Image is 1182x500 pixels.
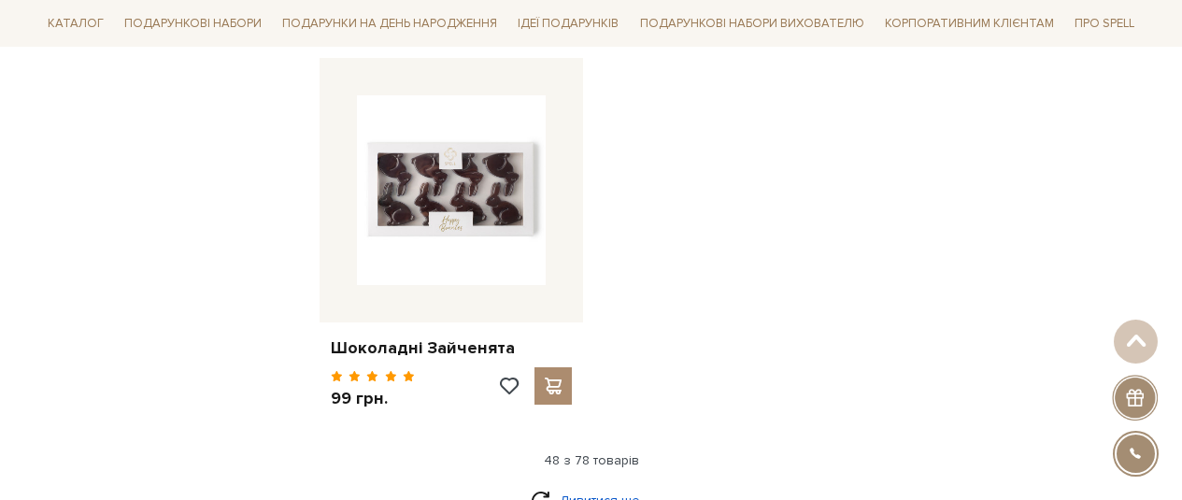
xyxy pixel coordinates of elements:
div: 48 з 78 товарів [33,452,1150,469]
a: Про Spell [1067,9,1142,38]
a: Подарункові набори [117,9,269,38]
a: Подарункові набори вихователю [633,7,872,39]
a: Подарунки на День народження [275,9,505,38]
a: Каталог [40,9,111,38]
img: Шоколадні Зайченята [357,95,547,285]
a: Ідеї подарунків [510,9,626,38]
a: Шоколадні Зайченята [331,337,573,359]
p: 99 грн. [331,388,416,409]
a: Корпоративним клієнтам [877,7,1061,39]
